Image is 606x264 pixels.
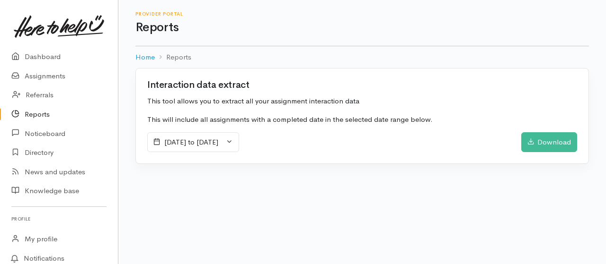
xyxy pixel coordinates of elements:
[155,52,191,63] li: Reports
[135,52,155,63] a: Home
[11,213,107,225] h6: Profile
[135,21,589,34] h1: Reports
[147,114,577,125] p: This will include all assignments with a completed date in the selected date range below.
[135,11,589,17] h6: Provider Portal
[164,137,218,146] span: [DATE] to [DATE]
[135,46,589,68] nav: breadcrumb
[147,80,249,90] h2: Interaction data extract
[147,96,577,107] p: This tool allows you to extract all your assignment interaction data
[521,132,577,152] div: Download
